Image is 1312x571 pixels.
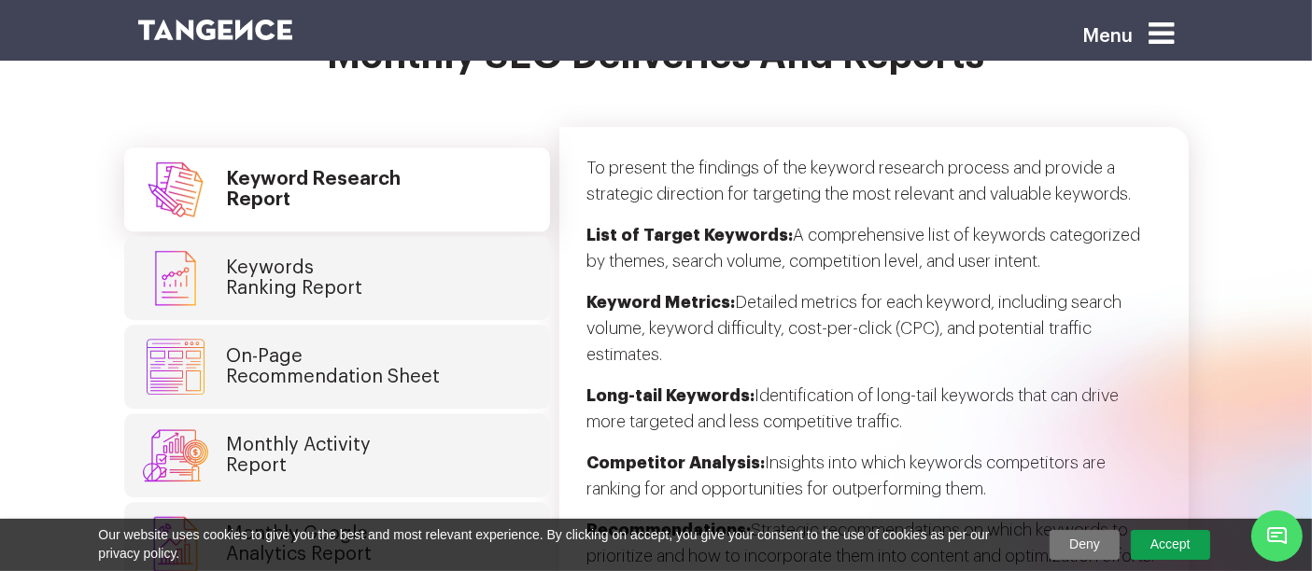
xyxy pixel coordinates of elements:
[138,20,293,40] img: logo SVG
[1050,530,1120,560] a: Deny
[143,427,208,483] img: tab-icon4.svg
[143,339,208,395] img: tab-icon3.svg
[587,294,736,311] strong: Keyword Metrics:
[587,289,1161,383] p: Detailed metrics for each keyword, including search volume, keyword difficulty, cost-per-click (C...
[143,161,208,217] img: tab-icon1.svg
[587,383,1161,450] p: Identification of long-tail keywords that can drive more targeted and less competitive traffic.
[227,169,402,210] h4: Keyword Research Report
[143,250,208,306] img: tab-icon2.svg
[587,227,794,244] strong: List of Target Keywords:
[98,526,1023,563] span: Our website uses cookies to give you the best and most relevant experience. By clicking on accept...
[587,387,755,404] strong: Long-tail Keywords:
[587,155,1161,222] p: To present the findings of the keyword research process and provide a strategic direction for tar...
[587,450,1161,517] p: Insights into which keywords competitors are ranking for and opportunities for outperforming them.
[227,258,363,299] h4: Keywords Ranking Report
[227,435,372,476] h4: Monthly Activity Report
[1251,510,1303,562] span: Chat Widget
[1131,530,1210,560] a: Accept
[587,222,1161,289] p: A comprehensive list of keywords categorized by themes, search volume, competition level, and use...
[227,346,441,387] h4: On-Page Recommendation Sheet
[587,454,766,471] strong: Competitor Analysis:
